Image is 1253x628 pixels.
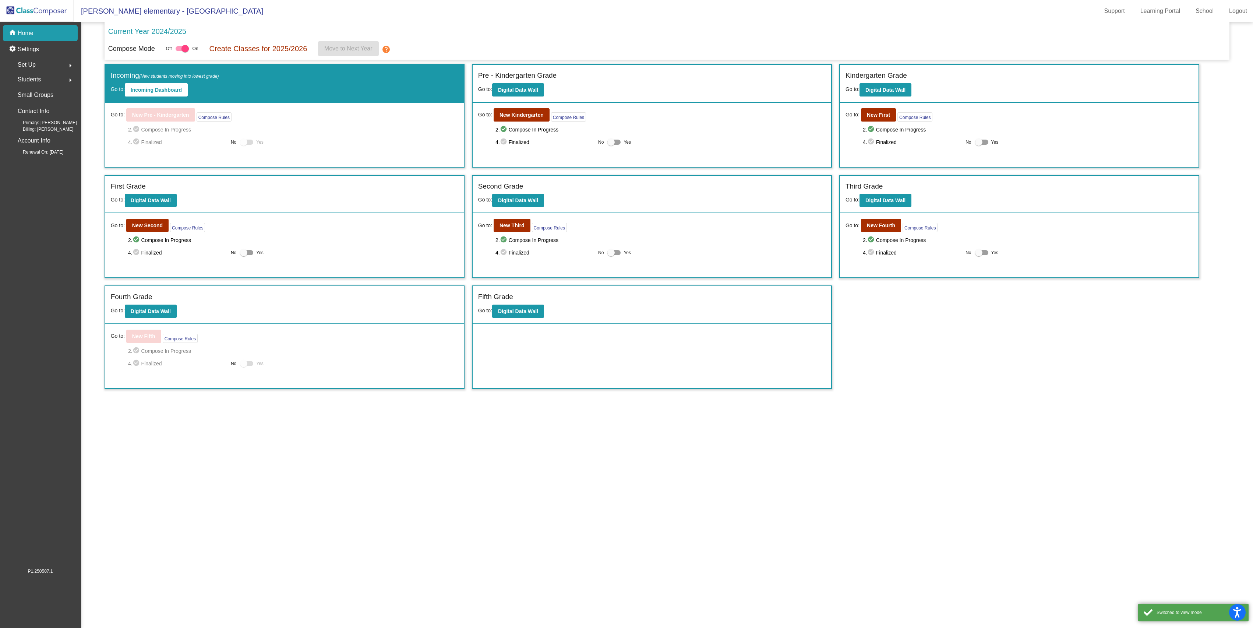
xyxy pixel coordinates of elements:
span: Yes [624,138,631,147]
b: Digital Data Wall [131,308,171,314]
button: Compose Rules [903,223,938,232]
p: Compose Mode [108,44,155,54]
span: Go to: [111,308,125,313]
mat-icon: check_circle [500,236,509,245]
button: New First [861,108,896,122]
button: Compose Rules [532,223,567,232]
span: Yes [256,138,264,147]
mat-icon: home [9,29,18,38]
span: Go to: [478,308,492,313]
button: Digital Data Wall [125,305,177,318]
mat-icon: help [382,45,391,54]
span: Go to: [111,332,125,340]
label: Fifth Grade [478,292,513,302]
a: Logout [1223,5,1253,17]
span: Go to: [846,86,860,92]
button: Digital Data Wall [860,83,911,97]
p: Account Info [18,136,50,146]
button: Compose Rules [163,334,198,343]
button: Compose Rules [170,223,205,232]
span: 4. Finalized [863,138,962,147]
button: Move to Next Year [318,41,379,56]
p: Create Classes for 2025/2026 [209,43,307,54]
b: New Fourth [867,222,895,228]
span: 4. Finalized [128,248,227,257]
label: Pre - Kindergarten Grade [478,70,557,81]
p: Home [18,29,33,38]
b: Digital Data Wall [498,308,538,314]
mat-icon: check_circle [867,236,876,245]
span: Go to: [478,86,492,92]
mat-icon: check_circle [133,248,141,257]
span: Yes [256,248,264,257]
span: 4. Finalized [495,248,594,257]
span: 4. Finalized [863,248,962,257]
label: Kindergarten Grade [846,70,907,81]
span: 2. Compose In Progress [128,347,458,355]
mat-icon: check_circle [133,138,141,147]
mat-icon: check_circle [500,138,509,147]
span: No [231,360,236,367]
mat-icon: check_circle [867,125,876,134]
span: 2. Compose In Progress [863,236,1193,245]
b: New Kindergarten [500,112,544,118]
p: Contact Info [18,106,49,116]
button: Digital Data Wall [492,83,544,97]
button: Compose Rules [197,112,232,122]
mat-icon: check_circle [867,138,876,147]
b: Digital Data Wall [131,197,171,203]
span: Billing: [PERSON_NAME] [11,126,73,133]
span: Go to: [846,111,860,119]
b: Digital Data Wall [498,87,538,93]
p: Small Groups [18,90,53,100]
b: New Fifth [132,333,155,339]
span: No [231,139,236,145]
b: New Third [500,222,525,228]
mat-icon: check_circle [133,359,141,368]
b: Digital Data Wall [865,87,906,93]
p: Settings [18,45,39,54]
span: Students [18,74,41,85]
span: Go to: [478,111,492,119]
div: Switched to view mode [1157,609,1243,616]
span: 4. Finalized [128,138,227,147]
b: Digital Data Wall [498,197,538,203]
button: New Fourth [861,219,901,232]
button: New Third [494,219,530,232]
span: No [966,139,971,145]
b: New Pre - Kindergarten [132,112,189,118]
button: Compose Rules [897,112,932,122]
label: Third Grade [846,181,883,192]
mat-icon: check_circle [500,125,509,134]
span: (New students moving into lowest grade) [139,74,219,79]
label: Incoming [111,70,219,81]
mat-icon: arrow_right [66,61,75,70]
label: First Grade [111,181,146,192]
mat-icon: check_circle [867,248,876,257]
mat-icon: check_circle [133,236,141,245]
span: Go to: [111,222,125,229]
mat-icon: check_circle [133,125,141,134]
span: Primary: [PERSON_NAME] [11,119,77,126]
span: Go to: [111,111,125,119]
span: Yes [624,248,631,257]
b: New First [867,112,890,118]
span: Off [166,45,172,52]
mat-icon: check_circle [500,248,509,257]
span: Go to: [478,197,492,203]
span: Move to Next Year [324,45,373,52]
span: 4. Finalized [128,359,227,368]
span: 4. Finalized [495,138,594,147]
mat-icon: settings [9,45,18,54]
span: [PERSON_NAME] elementary - [GEOGRAPHIC_DATA] [74,5,263,17]
button: Incoming Dashboard [125,83,188,97]
b: New Second [132,222,163,228]
span: Yes [991,138,999,147]
span: Set Up [18,60,36,70]
label: Second Grade [478,181,523,192]
b: Digital Data Wall [865,197,906,203]
span: Yes [256,359,264,368]
a: Support [1098,5,1131,17]
button: New Fifth [126,330,161,343]
button: New Second [126,219,169,232]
